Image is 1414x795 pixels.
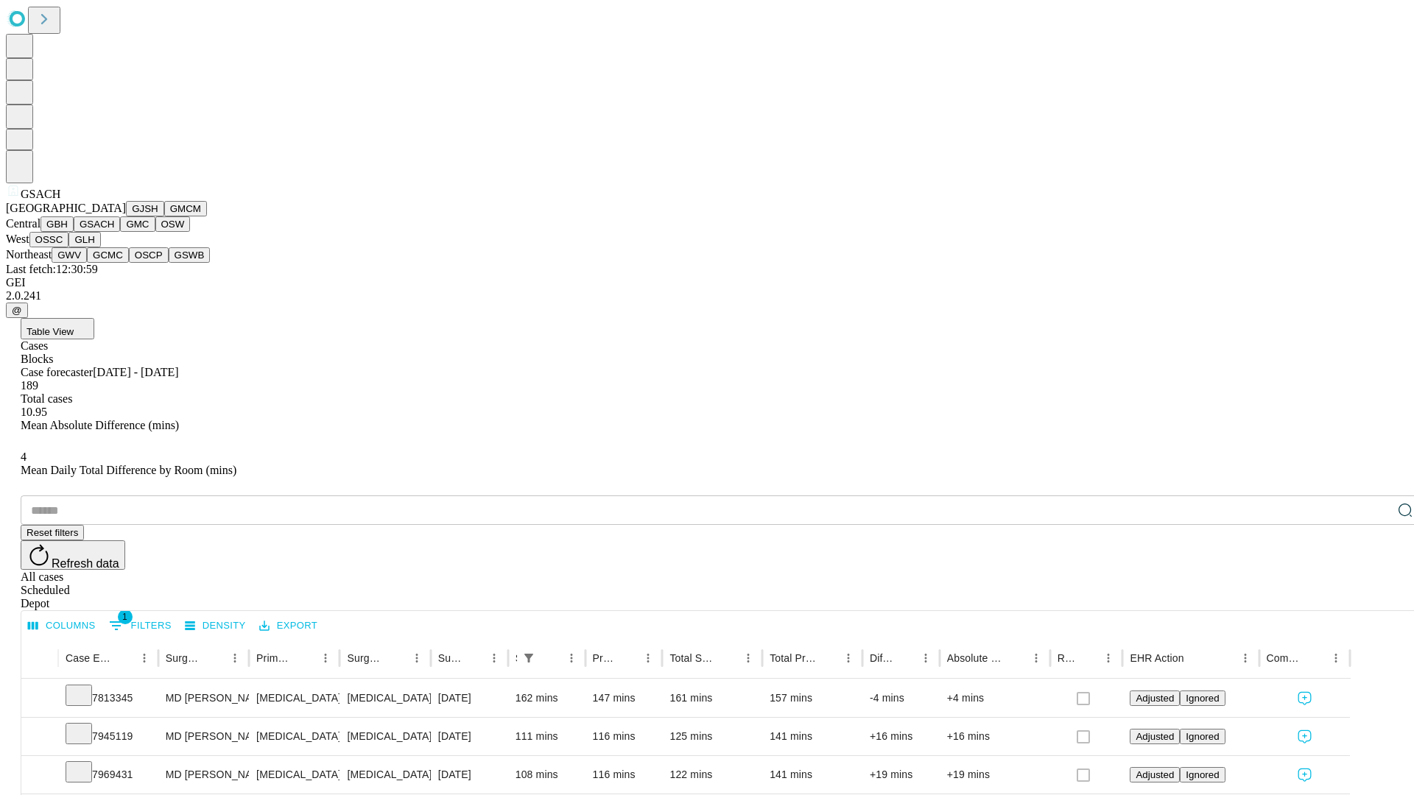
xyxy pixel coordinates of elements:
[1326,648,1346,668] button: Menu
[87,247,129,263] button: GCMC
[256,615,321,637] button: Export
[129,247,169,263] button: OSCP
[347,679,423,717] div: [MEDICAL_DATA] REPAIR [MEDICAL_DATA] INITIAL
[516,756,578,794] div: 108 mins
[541,648,561,668] button: Sort
[21,379,38,392] span: 189
[838,648,859,668] button: Menu
[516,679,578,717] div: 162 mins
[166,679,242,717] div: MD [PERSON_NAME] [PERSON_NAME]
[518,648,539,668] button: Show filters
[593,718,655,755] div: 116 mins
[68,232,100,247] button: GLH
[518,648,539,668] div: 1 active filter
[134,648,155,668] button: Menu
[29,763,51,788] button: Expand
[947,718,1043,755] div: +16 mins
[181,615,250,637] button: Density
[1098,648,1119,668] button: Menu
[126,201,164,216] button: GJSH
[6,233,29,245] span: West
[770,718,855,755] div: 141 mins
[438,718,501,755] div: [DATE]
[256,652,293,664] div: Primary Service
[1130,729,1180,744] button: Adjusted
[52,247,87,263] button: GWV
[164,201,207,216] button: GMCM
[155,216,191,232] button: OSW
[1235,648,1256,668] button: Menu
[484,648,504,668] button: Menu
[1130,652,1183,664] div: EHR Action
[315,648,336,668] button: Menu
[347,718,423,755] div: [MEDICAL_DATA]
[438,679,501,717] div: [DATE]
[438,652,462,664] div: Surgery Date
[21,188,60,200] span: GSACH
[669,718,755,755] div: 125 mins
[347,756,423,794] div: [MEDICAL_DATA]
[1136,731,1174,742] span: Adjusted
[6,303,28,318] button: @
[29,724,51,750] button: Expand
[256,756,332,794] div: [MEDICAL_DATA]
[1180,767,1225,782] button: Ignored
[29,232,69,247] button: OSSC
[593,756,655,794] div: 116 mins
[66,679,151,717] div: 7813345
[6,248,52,261] span: Northeast
[870,679,932,717] div: -4 mins
[1180,690,1225,706] button: Ignored
[463,648,484,668] button: Sort
[41,216,74,232] button: GBH
[66,718,151,755] div: 7945119
[1026,648,1047,668] button: Menu
[52,557,119,570] span: Refresh data
[669,652,716,664] div: Total Scheduled Duration
[204,648,225,668] button: Sort
[29,686,51,712] button: Expand
[113,648,134,668] button: Sort
[770,679,855,717] div: 157 mins
[21,406,47,418] span: 10.95
[617,648,638,668] button: Sort
[870,718,932,755] div: +16 mins
[717,648,738,668] button: Sort
[166,718,242,755] div: MD [PERSON_NAME] [PERSON_NAME]
[669,756,755,794] div: 122 mins
[21,451,27,463] span: 4
[915,648,936,668] button: Menu
[347,652,384,664] div: Surgery Name
[105,614,175,637] button: Show filters
[21,392,72,405] span: Total cases
[6,217,41,230] span: Central
[27,326,74,337] span: Table View
[407,648,427,668] button: Menu
[66,652,112,664] div: Case Epic Id
[169,247,211,263] button: GSWB
[1305,648,1326,668] button: Sort
[561,648,582,668] button: Menu
[21,419,179,431] span: Mean Absolute Difference (mins)
[6,276,1408,289] div: GEI
[21,464,236,476] span: Mean Daily Total Difference by Room (mins)
[817,648,838,668] button: Sort
[21,318,94,339] button: Table View
[669,679,755,717] div: 161 mins
[93,366,178,378] span: [DATE] - [DATE]
[516,718,578,755] div: 111 mins
[1186,731,1219,742] span: Ignored
[118,609,133,624] span: 1
[438,756,501,794] div: [DATE]
[947,679,1043,717] div: +4 mins
[770,756,855,794] div: 141 mins
[166,652,203,664] div: Surgeon Name
[6,202,126,214] span: [GEOGRAPHIC_DATA]
[256,679,332,717] div: [MEDICAL_DATA]
[593,652,616,664] div: Predicted In Room Duration
[74,216,120,232] button: GSACH
[225,648,245,668] button: Menu
[12,305,22,316] span: @
[27,527,78,538] span: Reset filters
[256,718,332,755] div: [MEDICAL_DATA]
